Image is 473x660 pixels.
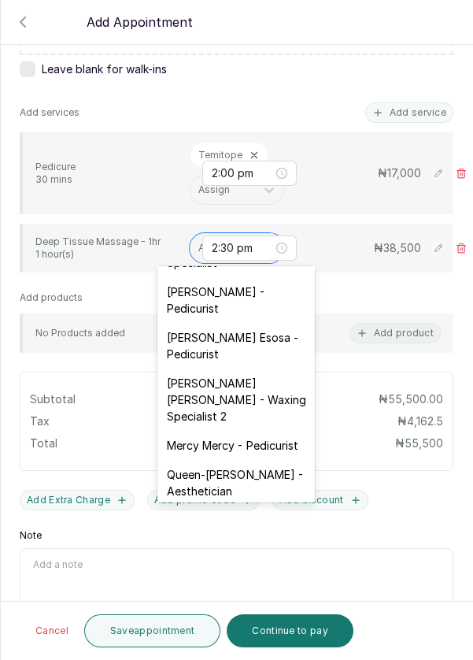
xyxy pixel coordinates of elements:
[378,165,421,181] p: ₦
[397,413,443,429] p: ₦
[20,291,83,304] p: Add products
[20,490,135,510] button: Add Extra Charge
[383,241,421,254] span: 38,500
[374,240,421,256] p: ₦
[35,173,177,186] p: 30 mins
[407,414,443,428] span: 4,162.5
[365,102,453,123] button: Add service
[157,431,315,460] div: Mercy Mercy - Pedicurist
[227,614,353,647] button: Continue to pay
[30,436,57,451] p: Total
[30,391,76,407] p: Subtotal
[20,106,79,119] p: Add services
[35,235,177,248] p: Deep Tissue Massage - 1hr
[395,436,443,451] p: ₦
[387,166,421,180] span: 17,000
[20,529,42,542] label: Note
[87,13,193,32] p: Add Appointment
[157,460,315,506] div: Queen-[PERSON_NAME] - Aesthetician
[30,413,50,429] p: Tax
[84,614,221,647] button: Saveappointment
[405,436,443,450] span: 55,500
[198,149,242,161] p: Temitope
[272,490,368,510] button: Add discount
[212,165,273,182] input: Select time
[35,248,177,261] p: 1 hour(s)
[157,323,315,369] div: [PERSON_NAME] Esosa - Pedicurist
[379,391,443,407] p: ₦55,500.00
[35,161,177,173] p: Pedicure
[147,490,260,510] button: Add promo code
[157,369,315,431] div: [PERSON_NAME] [PERSON_NAME] - Waxing Specialist 2
[26,614,78,647] button: Cancel
[157,277,315,323] div: [PERSON_NAME] - Pedicurist
[212,239,273,257] input: Select time
[349,323,441,343] button: Add product
[35,327,125,339] p: No Products added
